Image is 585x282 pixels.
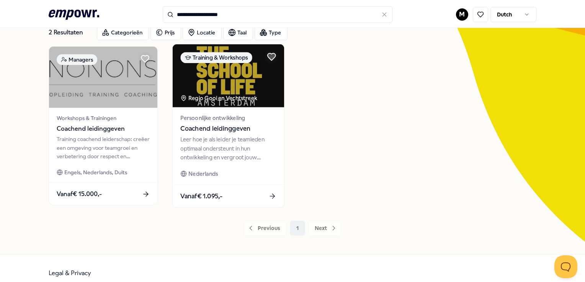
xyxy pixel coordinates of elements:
[180,135,276,162] div: Leer hoe je als leider je teamleden optimaal ondersteunt in hun ontwikkeling en vergroot jouw coa...
[97,25,149,40] button: Categorieën
[57,114,150,122] span: Workshops & Trainingen
[49,25,91,40] div: 2 Resultaten
[180,191,222,201] span: Vanaf € 1.095,-
[49,46,158,205] a: package imageManagersWorkshops & TrainingenCoachend leidinggevenTraining coachend leiderschap: cr...
[183,25,222,40] button: Locatie
[180,52,252,63] div: Training & Workshops
[188,169,218,178] span: Nederlands
[163,6,392,23] input: Search for products, categories or subcategories
[180,94,258,102] div: Regio Gooi en Vechtstreek
[57,135,150,160] div: Training coachend leiderschap: creëer een omgeving voor teamgroei en verbetering door respect en ...
[456,8,468,21] button: M
[180,113,276,122] span: Persoonlijke ontwikkeling
[49,47,157,108] img: package image
[57,124,150,134] span: Coachend leidinggeven
[64,168,127,177] span: Engels, Nederlands, Duits
[223,25,253,40] button: Taal
[57,54,97,65] div: Managers
[172,44,284,107] img: package image
[57,189,102,199] span: Vanaf € 15.000,-
[150,25,181,40] button: Prijs
[255,25,288,40] button: Type
[554,255,577,278] iframe: Help Scout Beacon - Open
[49,269,91,277] a: Legal & Privacy
[172,44,284,208] a: package imageTraining & WorkshopsRegio Gooi en Vechtstreek Persoonlijke ontwikkelingCoachend leid...
[180,124,276,134] span: Coachend leidinggeven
